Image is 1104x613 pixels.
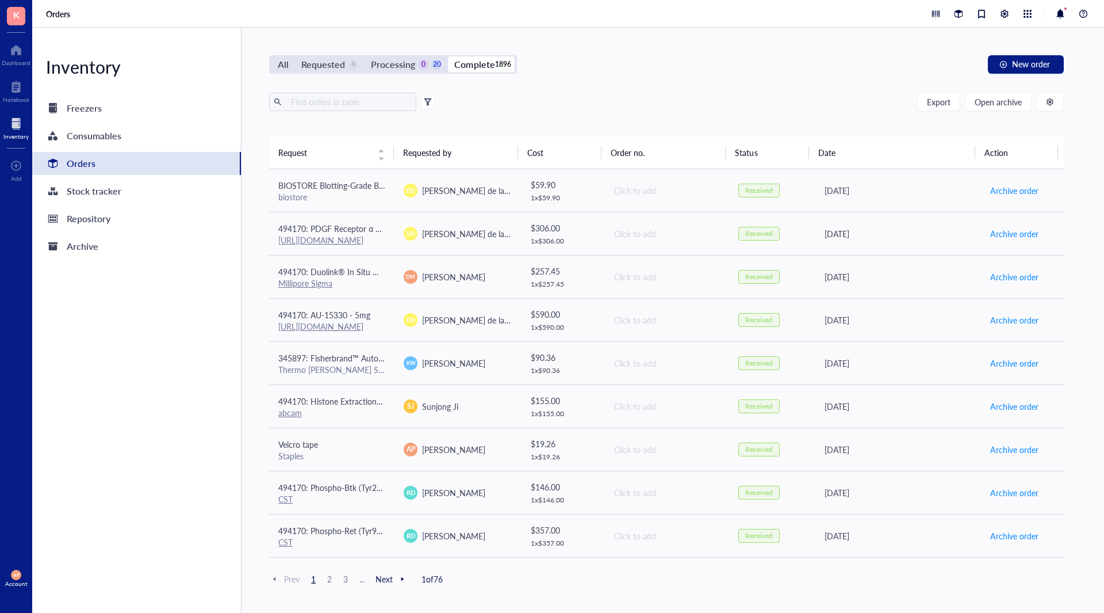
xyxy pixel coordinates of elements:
span: Archive order [990,314,1038,326]
a: abcam [278,407,302,418]
a: Consumables [32,124,241,147]
span: Archive order [990,400,1038,413]
th: Cost [518,136,601,169]
div: Consumables [67,128,121,144]
div: $ 155.00 [531,394,595,407]
a: Repository [32,207,241,230]
div: 0 [419,60,428,70]
div: Requested [301,56,345,73]
div: 1 x $ 257.45 [531,280,595,289]
button: Archive order [990,354,1039,372]
span: Open archive [975,97,1022,106]
button: Archive order [990,440,1039,459]
div: Received [745,359,773,368]
span: BIOSTORE Blotting-Grade Blocker nonfat dry milk [278,180,457,191]
span: Request [278,146,371,159]
div: Orders [67,155,95,172]
div: Processing [371,56,415,73]
td: Click to add [604,428,729,471]
div: Add [11,175,22,182]
span: 2 [323,574,336,584]
div: Click to add [614,486,720,499]
span: Archive order [990,530,1038,542]
span: DD [406,315,415,325]
span: 1 [306,574,320,584]
div: 1 x $ 146.00 [531,496,595,505]
div: 20 [432,60,442,70]
a: Dashboard [2,41,30,66]
div: Inventory [32,55,241,78]
input: Find orders in table [286,93,412,111]
button: Archive order [990,483,1039,502]
div: Dashboard [2,59,30,66]
span: 494170: Histone Extraction Kit [278,395,389,407]
div: [DATE] [825,443,971,456]
span: Sunjong Ji [422,401,458,412]
span: ... [355,574,369,584]
td: Click to add [604,169,729,212]
div: Thermo [PERSON_NAME] Scientific [278,364,385,375]
span: Archive order [990,357,1038,370]
span: DD [406,229,415,238]
div: $ 357.00 [531,524,595,536]
div: $ 146.00 [531,481,595,493]
td: Click to add [604,514,729,557]
span: Archive order [990,443,1038,456]
div: Click to add [614,357,720,370]
span: AP [407,444,415,455]
div: Click to add [614,184,720,197]
div: Click to add [614,271,720,283]
td: Click to add [604,298,729,341]
div: Staples [278,451,385,461]
th: Status [726,136,808,169]
a: [URL][DOMAIN_NAME] [278,234,363,246]
td: Click to add [604,384,729,428]
td: Click to add [604,341,729,384]
div: Repository [67,211,110,227]
div: biostore [278,192,385,202]
a: [URL][DOMAIN_NAME] [278,321,363,332]
button: Archive order [990,527,1039,545]
td: Click to add [604,255,729,298]
a: Millipore Sigma [278,277,332,289]
div: [DATE] [825,227,971,240]
div: 1 x $ 155.00 [531,409,595,418]
div: Received [745,315,773,325]
div: Received [745,445,773,454]
th: Order no. [601,136,726,169]
span: Prev [269,574,300,584]
th: Action [975,136,1059,169]
div: [DATE] [825,357,971,370]
span: [PERSON_NAME] de la [PERSON_NAME] [422,185,570,196]
span: K [13,7,20,22]
div: 1 x $ 90.36 [531,366,595,375]
span: Archive order [990,271,1038,283]
div: Click to add [614,530,720,542]
span: [PERSON_NAME] de la [PERSON_NAME] [422,314,570,326]
td: Click to add [604,557,729,600]
span: Next [375,574,408,584]
span: DM [407,273,415,281]
span: 494170: Duolink® In Situ Mounting Medium with DAPI [278,266,478,277]
div: [DATE] [825,486,971,499]
button: Archive order [990,224,1039,243]
div: Complete [454,56,494,73]
a: CST [278,493,293,505]
span: Velcro tape [278,439,318,450]
span: [PERSON_NAME] [422,271,485,283]
div: 4 [348,60,358,70]
div: Click to add [614,227,720,240]
a: Orders [32,152,241,175]
button: New order [988,55,1064,74]
div: Received [745,272,773,281]
div: $ 257.45 [531,265,595,277]
div: Click to add [614,314,720,326]
div: $ 590.00 [531,308,595,321]
button: Archive order [990,397,1039,416]
div: Stock tracker [67,183,121,199]
span: 494170: Phospho-Btk (Tyr223) Antibody #5082 [278,482,448,493]
div: Received [745,186,773,195]
th: Requested by [394,136,519,169]
div: Account [5,580,28,587]
button: Export [917,93,960,111]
